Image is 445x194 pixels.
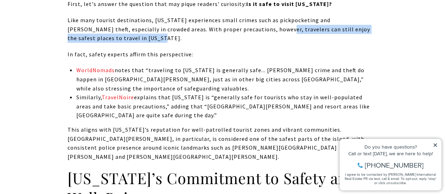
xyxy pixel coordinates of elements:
span: First, let's answer the question that may pique readers' curiosity: [68,0,332,7]
a: WorldNomads [76,67,114,74]
p: notes that “traveling to [US_STATE] is generally safe... [PERSON_NAME] crime and theft do happen ... [76,66,377,93]
a: TravelNoire [101,94,134,101]
p: In fact, safety experts affirm this perspective: [68,50,378,59]
span: [PHONE_NUMBER] [29,33,88,40]
span: I agree to be contacted by [PERSON_NAME] International Real Estate PR via text, call & email. To ... [9,43,100,57]
div: Do you have questions? [7,16,102,21]
p: Like many tourist destinations, [US_STATE] experiences small crimes such as pickpocketing and [PE... [68,16,378,43]
strong: Is it safe to visit [US_STATE]? [246,0,332,7]
div: Call or text [DATE], we are here to help! [7,23,102,27]
p: Similarly, explains that [US_STATE] is “generally safe for tourists who stay in well-populated ar... [76,93,377,120]
p: This aligns with [US_STATE]’s reputation for well-patrolled tourist zones and vibrant communities... [68,125,378,161]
